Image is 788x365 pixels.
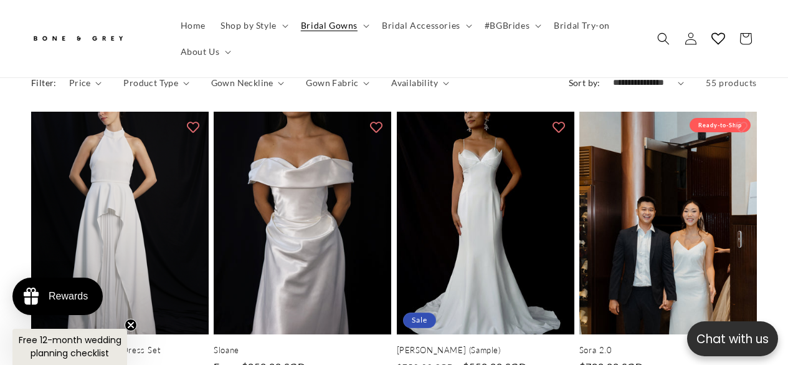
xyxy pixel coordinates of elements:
[293,12,374,39] summary: Bridal Gowns
[579,345,757,356] a: Sora 2.0
[27,24,161,54] a: Bone and Grey Bridal
[306,76,358,89] span: Gown Fabric
[69,76,91,89] span: Price
[687,330,778,348] p: Chat with us
[477,12,546,39] summary: #BGBrides
[397,345,574,356] a: [PERSON_NAME] (Sample)
[181,20,206,31] span: Home
[125,319,137,331] button: Close teaser
[181,46,220,57] span: About Us
[213,12,293,39] summary: Shop by Style
[211,76,273,89] span: Gown Neckline
[729,115,754,140] button: Add to wishlist
[485,20,529,31] span: #BGBrides
[391,76,449,89] summary: Availability (0 selected)
[391,76,438,89] span: Availability
[123,76,189,89] summary: Product Type (0 selected)
[706,77,757,88] span: 55 products
[173,39,237,65] summary: About Us
[687,321,778,356] button: Open chatbox
[569,77,600,88] label: Sort by:
[546,115,571,140] button: Add to wishlist
[364,115,389,140] button: Add to wishlist
[301,20,358,31] span: Bridal Gowns
[31,29,125,49] img: Bone and Grey Bridal
[12,329,127,365] div: Free 12-month wedding planning checklistClose teaser
[19,334,121,359] span: Free 12-month wedding planning checklist
[49,291,88,302] div: Rewards
[69,76,102,89] summary: Price
[546,12,617,39] a: Bridal Try-on
[382,20,460,31] span: Bridal Accessories
[211,76,285,89] summary: Gown Neckline (0 selected)
[221,20,277,31] span: Shop by Style
[306,76,369,89] summary: Gown Fabric (0 selected)
[214,345,391,356] a: Sloane
[650,25,677,52] summary: Search
[374,12,477,39] summary: Bridal Accessories
[31,76,57,89] h2: Filter:
[181,115,206,140] button: Add to wishlist
[554,20,610,31] span: Bridal Try-on
[123,76,178,89] span: Product Type
[173,12,213,39] a: Home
